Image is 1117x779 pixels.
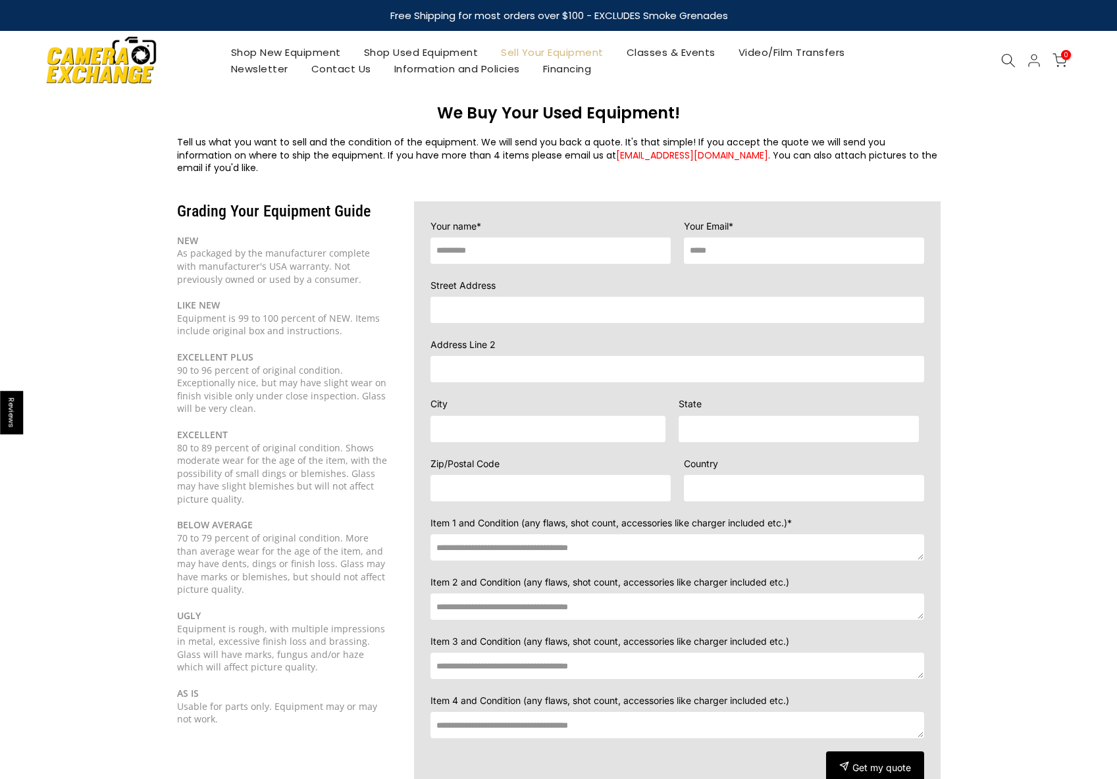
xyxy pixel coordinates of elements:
[177,201,388,221] h3: Grading Your Equipment Guide
[177,234,388,286] div: As packaged by the manufacturer complete with manufacturer's USA warranty. Not previously owned o...
[430,220,477,232] span: Your name
[177,609,201,622] b: UGLY
[177,299,388,338] div: Equipment is 99 to 100 percent of NEW. Items include original box and instructions.
[177,136,941,175] div: Tell us what you want to sell and the condition of the equipment. We will send you back a quote. ...
[390,9,727,22] strong: Free Shipping for most orders over $100 - EXCLUDES Smoke Grenades
[430,695,789,706] span: Item 4 and Condition (any flaws, shot count, accessories like charger included etc.)
[177,532,388,596] div: 70 to 79 percent of original condition. More than average wear for the age of the item, and may h...
[177,700,388,726] div: Usable for parts only. Equipment may or may not work.
[177,518,253,531] b: BELOW AVERAGE
[1061,50,1071,60] span: 0
[299,61,382,77] a: Contact Us
[430,636,789,647] span: Item 3 and Condition (any flaws, shot count, accessories like charger included etc.)
[684,458,718,469] span: Country
[177,234,198,247] b: NEW
[177,351,253,363] b: EXCELLENT PLUS
[177,622,388,674] div: Equipment is rough, with multiple impressions in metal, excessive finish loss and brassing. Glass...
[430,517,787,528] span: Item 1 and Condition (any flaws, shot count, accessories like charger included etc.)
[684,220,729,232] span: Your Email
[352,44,490,61] a: Shop Used Equipment
[679,398,702,409] span: State
[430,576,789,588] span: Item 2 and Condition (any flaws, shot count, accessories like charger included etc.)
[430,458,500,469] span: Zip/Postal Code
[615,44,727,61] a: Classes & Events
[382,61,531,77] a: Information and Policies
[177,364,388,415] div: 90 to 96 percent of original condition. Exceptionally nice, but may have slight wear on finish vi...
[616,149,768,162] a: [EMAIL_ADDRESS][DOMAIN_NAME]
[177,687,199,699] b: AS IS
[430,339,496,350] span: Address Line 2
[177,441,388,506] div: 80 to 89 percent of original condition. Shows moderate wear for the age of the item, with the pos...
[727,44,856,61] a: Video/Film Transfers
[430,280,496,291] span: Street Address
[1052,53,1067,68] a: 0
[852,762,911,774] span: Get my quote
[430,398,448,409] span: City
[531,61,603,77] a: Financing
[177,428,228,441] b: EXCELLENT
[219,44,352,61] a: Shop New Equipment
[490,44,615,61] a: Sell Your Equipment
[177,299,220,311] b: LIKE NEW
[177,103,941,123] h3: We Buy Your Used Equipment!
[219,61,299,77] a: Newsletter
